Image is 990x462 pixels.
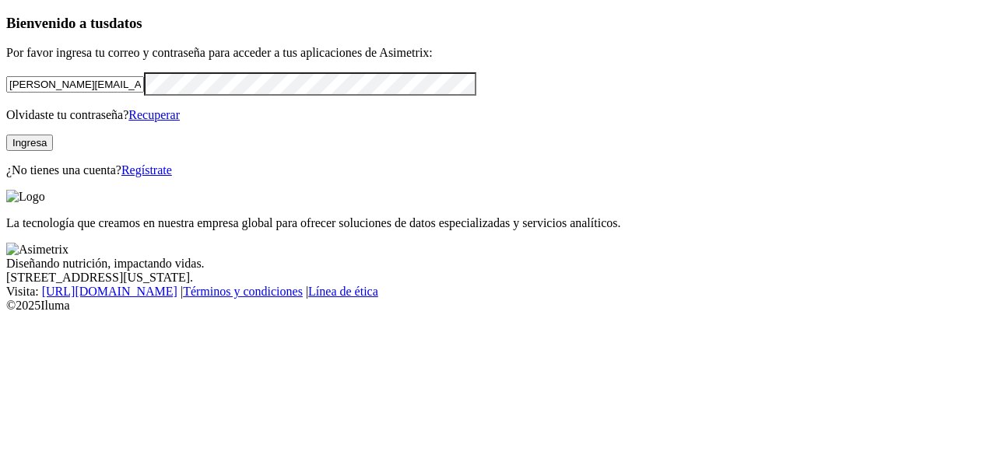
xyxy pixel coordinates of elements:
a: [URL][DOMAIN_NAME] [42,285,177,298]
p: Olvidaste tu contraseña? [6,108,984,122]
span: datos [109,15,142,31]
a: Regístrate [121,163,172,177]
p: ¿No tienes una cuenta? [6,163,984,177]
a: Recuperar [128,108,180,121]
div: [STREET_ADDRESS][US_STATE]. [6,271,984,285]
p: La tecnología que creamos en nuestra empresa global para ofrecer soluciones de datos especializad... [6,216,984,230]
input: Tu correo [6,76,144,93]
div: Diseñando nutrición, impactando vidas. [6,257,984,271]
div: Visita : | | [6,285,984,299]
div: © 2025 Iluma [6,299,984,313]
img: Logo [6,190,45,204]
p: Por favor ingresa tu correo y contraseña para acceder a tus aplicaciones de Asimetrix: [6,46,984,60]
h3: Bienvenido a tus [6,15,984,32]
button: Ingresa [6,135,53,151]
a: Términos y condiciones [183,285,303,298]
a: Línea de ética [308,285,378,298]
img: Asimetrix [6,243,68,257]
